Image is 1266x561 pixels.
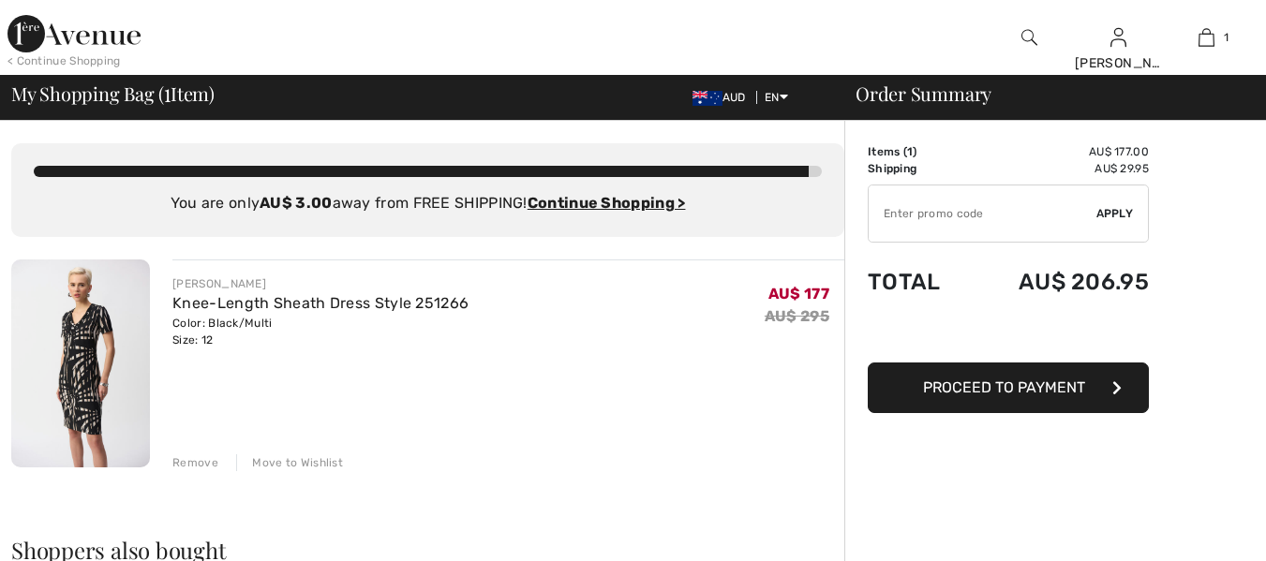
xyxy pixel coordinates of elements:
[7,52,121,69] div: < Continue Shopping
[1163,26,1250,49] a: 1
[868,160,968,177] td: Shipping
[1224,29,1229,46] span: 1
[1110,28,1126,46] a: Sign In
[164,80,171,104] span: 1
[693,91,753,104] span: AUD
[528,194,686,212] a: Continue Shopping >
[923,378,1085,396] span: Proceed to Payment
[236,454,343,471] div: Move to Wishlist
[868,314,1149,356] iframe: PayPal
[968,160,1149,177] td: AU$ 29.95
[1021,26,1037,49] img: search the website
[1199,26,1214,49] img: My Bag
[11,539,844,561] h2: Shoppers also bought
[260,194,332,212] strong: AU$ 3.00
[34,192,822,214] div: You are only away from FREE SHIPPING!
[693,91,722,106] img: Australian Dollar
[172,315,469,348] div: Color: Black/Multi Size: 12
[868,362,1149,413] button: Proceed to Payment
[172,294,469,312] a: Knee-Length Sheath Dress Style 251266
[868,250,968,314] td: Total
[1096,205,1134,222] span: Apply
[765,91,788,104] span: EN
[1075,53,1162,73] div: [PERSON_NAME]
[11,259,150,467] img: Knee-Length Sheath Dress Style 251266
[172,454,218,471] div: Remove
[968,250,1149,314] td: AU$ 206.95
[907,145,913,158] span: 1
[868,143,968,160] td: Items ( )
[833,84,1255,103] div: Order Summary
[7,15,141,52] img: 1ère Avenue
[768,285,829,303] span: AU$ 177
[11,84,215,103] span: My Shopping Bag ( Item)
[765,307,829,325] s: AU$ 295
[1146,505,1247,552] iframe: Opens a widget where you can find more information
[968,143,1149,160] td: AU$ 177.00
[869,185,1096,242] input: Promo code
[1110,26,1126,49] img: My Info
[172,275,469,292] div: [PERSON_NAME]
